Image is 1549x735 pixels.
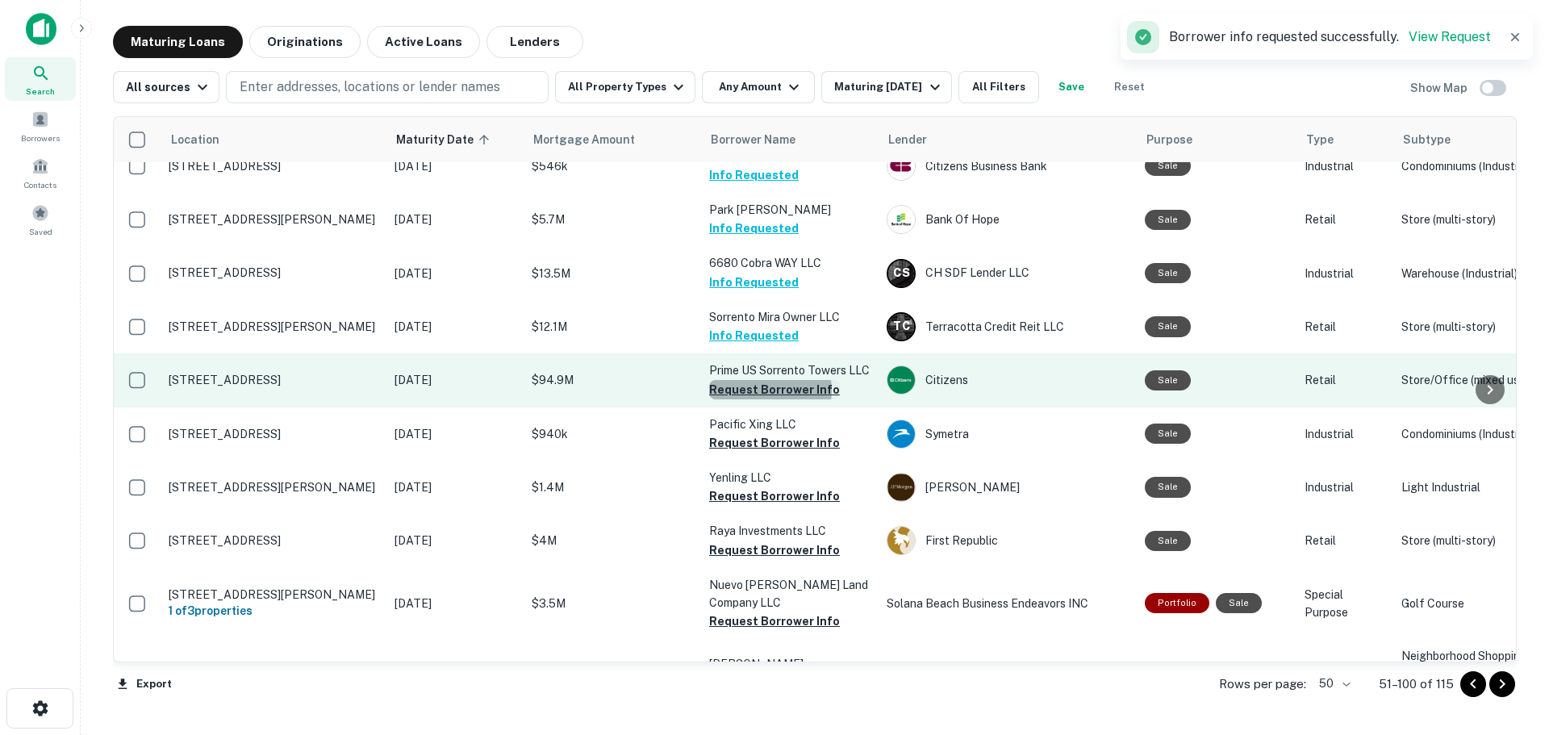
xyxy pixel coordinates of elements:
[709,254,871,272] p: 6680 Cobra WAY LLC
[169,602,378,620] h6: 1 of 3 properties
[1046,71,1097,103] button: Save your search to get updates of matches that match your search criteria.
[226,71,549,103] button: Enter addresses, locations or lender names
[5,151,76,194] a: Contacts
[5,198,76,241] a: Saved
[887,595,1129,612] p: Solana Beach Business Endeavors INC
[395,478,516,496] p: [DATE]
[532,371,693,389] p: $94.9M
[821,71,951,103] button: Maturing [DATE]
[555,71,695,103] button: All Property Types
[709,326,799,345] button: Info Requested
[169,265,378,280] p: [STREET_ADDRESS]
[893,318,909,335] p: T C
[395,157,516,175] p: [DATE]
[709,201,871,219] p: Park [PERSON_NAME]
[395,371,516,389] p: [DATE]
[709,541,840,560] button: Request Borrower Info
[170,130,219,149] span: Location
[1169,27,1491,47] p: Borrower info requested successfully.
[709,655,871,691] p: [PERSON_NAME] [PERSON_NAME]
[1305,211,1385,228] p: Retail
[887,474,915,501] img: picture
[887,527,915,554] img: picture
[887,259,1129,288] div: CH SDF Lender LLC
[249,26,361,58] button: Originations
[1468,606,1549,683] iframe: Chat Widget
[395,532,516,549] p: [DATE]
[161,117,386,162] th: Location
[1137,117,1296,162] th: Purpose
[486,26,583,58] button: Lenders
[709,273,799,292] button: Info Requested
[5,104,76,148] a: Borrowers
[1145,477,1191,497] div: Sale
[169,480,378,495] p: [STREET_ADDRESS][PERSON_NAME]
[709,361,871,379] p: Prime US Sorrento Towers LLC
[24,178,56,191] span: Contacts
[887,526,1129,555] div: First Republic
[5,57,76,101] div: Search
[533,130,656,149] span: Mortgage Amount
[887,152,1129,181] div: Citizens Business Bank
[1145,531,1191,551] div: Sale
[395,211,516,228] p: [DATE]
[386,117,524,162] th: Maturity Date
[1145,263,1191,283] div: Sale
[1305,265,1385,282] p: Industrial
[1410,79,1470,97] h6: Show Map
[1146,130,1192,149] span: Purpose
[532,478,693,496] p: $1.4M
[887,420,1129,449] div: Symetra
[169,533,378,548] p: [STREET_ADDRESS]
[709,416,871,433] p: Pacific Xing LLC
[1145,210,1191,230] div: Sale
[1296,117,1393,162] th: Type
[113,71,219,103] button: All sources
[395,425,516,443] p: [DATE]
[1305,478,1385,496] p: Industrial
[887,420,915,448] img: picture
[169,319,378,334] p: [STREET_ADDRESS][PERSON_NAME]
[879,117,1137,162] th: Lender
[1216,593,1262,613] div: Sale
[240,77,500,97] p: Enter addresses, locations or lender names
[887,473,1129,502] div: [PERSON_NAME]
[709,576,871,612] p: Nuevo [PERSON_NAME] Land Company LLC
[26,85,55,98] span: Search
[532,532,693,549] p: $4M
[532,595,693,612] p: $3.5M
[893,265,909,282] p: C S
[1145,316,1191,336] div: Sale
[169,373,378,387] p: [STREET_ADDRESS]
[701,117,879,162] th: Borrower Name
[1313,672,1353,695] div: 50
[169,212,378,227] p: [STREET_ADDRESS][PERSON_NAME]
[532,157,693,175] p: $546k
[709,380,840,399] button: Request Borrower Info
[1145,156,1191,176] div: Sale
[887,365,1129,395] div: Citizens
[1305,371,1385,389] p: Retail
[524,117,701,162] th: Mortgage Amount
[113,672,176,696] button: Export
[888,130,927,149] span: Lender
[532,318,693,336] p: $12.1M
[887,152,915,180] img: picture
[395,595,516,612] p: [DATE]
[711,130,795,149] span: Borrower Name
[532,425,693,443] p: $940k
[169,587,378,602] p: [STREET_ADDRESS][PERSON_NAME]
[709,219,799,238] button: Info Requested
[367,26,480,58] button: Active Loans
[169,159,378,173] p: [STREET_ADDRESS]
[1305,532,1385,549] p: Retail
[709,487,840,506] button: Request Borrower Info
[709,165,799,185] button: Info Requested
[709,612,840,631] button: Request Borrower Info
[396,130,495,149] span: Maturity Date
[26,13,56,45] img: capitalize-icon.png
[958,71,1039,103] button: All Filters
[1379,674,1454,694] p: 51–100 of 115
